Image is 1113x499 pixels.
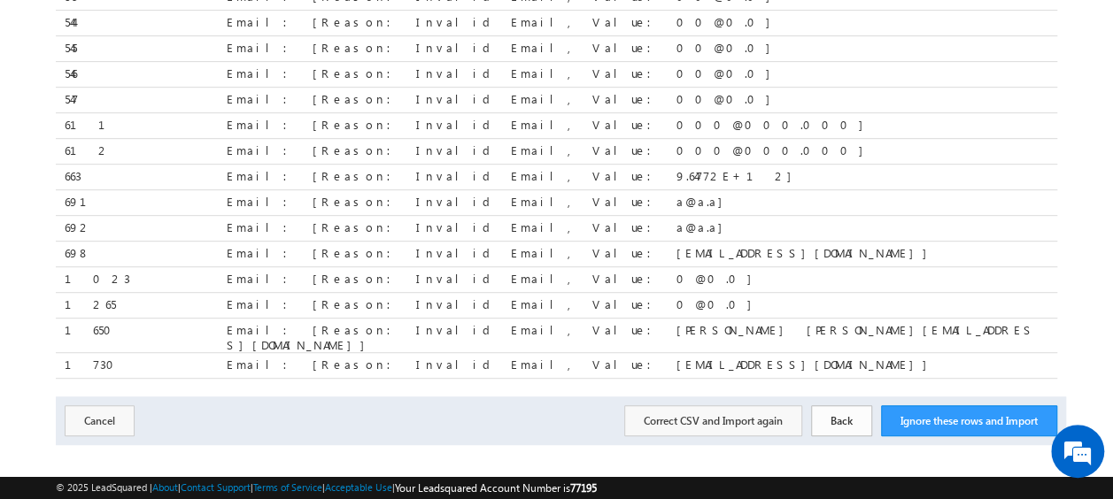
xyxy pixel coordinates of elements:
textarea: Type your message and click 'Submit' [23,164,323,368]
div: Leave a message [92,93,298,116]
div: 545 [56,36,201,61]
div: 663 [56,165,201,189]
span: 77195 [570,481,597,495]
div: Email: [Reason: Invalid Email, Value: 00@0.0] [227,88,1057,112]
div: Email: [Reason: Invalid Email, Value: 00@0.0] [227,36,1057,61]
button: Ignore these rows and Import [881,405,1057,436]
div: 546 [56,62,201,87]
a: Terms of Service [253,481,322,493]
div: Email: [Reason: Invalid Email, Value: [PERSON_NAME] [PERSON_NAME][EMAIL_ADDRESS][DOMAIN_NAME]] [227,319,1057,352]
div: 691 [56,190,201,215]
span: © 2025 LeadSquared | | | | | [56,480,597,496]
button: Correct CSV and Import again [624,405,802,436]
div: 1023 [56,267,201,292]
div: 1265 [56,293,201,318]
div: Email: [Reason: Invalid Email, Value: 000@000.000] [227,139,1057,164]
div: Email: [Reason: Invalid Email, Value: [EMAIL_ADDRESS][DOMAIN_NAME]] [227,353,1057,378]
div: Email: [Reason: Invalid Email, Value: [EMAIL_ADDRESS][DOMAIN_NAME]] [227,242,1057,266]
em: Submit [259,382,321,406]
img: d_60004797649_company_0_60004797649 [30,93,74,116]
a: About [152,481,178,493]
div: 1650 [56,319,201,343]
div: Email: [Reason: Invalid Email, Value: 9.64772E+12] [227,165,1057,189]
div: 544 [56,11,201,35]
div: 547 [56,88,201,112]
div: 698 [56,242,201,266]
div: Email: [Reason: Invalid Email, Value: 000@000.000] [227,113,1057,138]
a: Contact Support [181,481,251,493]
div: 612 [56,139,201,164]
a: Acceptable Use [325,481,392,493]
div: Email: [Reason: Invalid Email, Value: 00@0.0] [227,62,1057,87]
button: Back [811,405,872,436]
div: Email: [Reason: Invalid Email, Value: 0@0.0] [227,293,1057,318]
div: Email: [Reason: Invalid Email, Value: a@a.a] [227,216,1057,241]
div: Email: [Reason: Invalid Email, Value: a@a.a] [227,190,1057,215]
div: 611 [56,113,201,138]
div: Email: [Reason: Invalid Email, Value: 0@0.0] [227,267,1057,292]
button: Cancel [65,405,135,436]
div: 1730 [56,353,201,378]
div: Email: [Reason: Invalid Email, Value: 00@0.0] [227,11,1057,35]
span: Your Leadsquared Account Number is [395,481,597,495]
div: 692 [56,216,201,241]
div: Minimize live chat window [290,9,333,51]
